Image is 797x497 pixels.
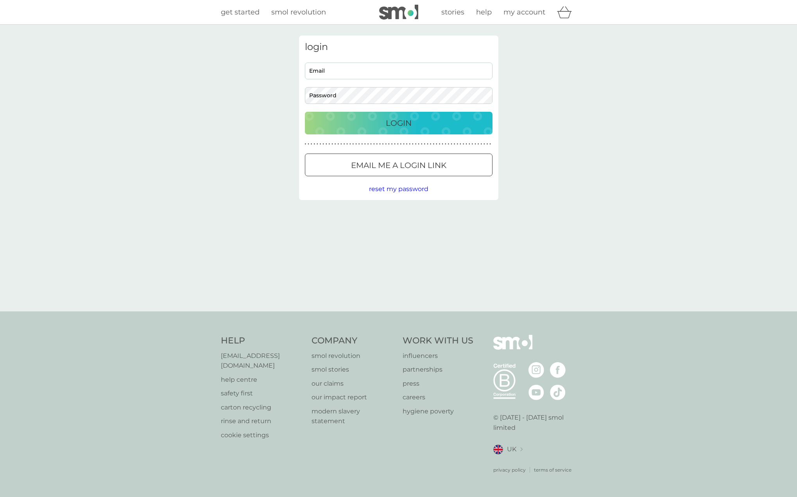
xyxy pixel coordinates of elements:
img: visit the smol Instagram page [528,362,544,378]
a: press [403,379,473,389]
a: carton recycling [221,402,304,413]
p: ● [480,142,482,146]
p: ● [463,142,464,146]
a: help centre [221,375,304,385]
a: smol stories [312,365,395,375]
span: stories [441,8,464,16]
button: reset my password [369,184,428,194]
p: ● [329,142,330,146]
p: ● [322,142,324,146]
a: our claims [312,379,395,389]
p: ● [406,142,408,146]
p: © [DATE] - [DATE] smol limited [493,413,577,433]
img: visit the smol Youtube page [528,384,544,400]
a: my account [503,7,545,18]
a: influencers [403,351,473,361]
p: ● [320,142,321,146]
p: ● [472,142,473,146]
p: ● [355,142,357,146]
p: ● [370,142,372,146]
p: ● [484,142,485,146]
a: partnerships [403,365,473,375]
img: smol [379,5,418,20]
p: ● [412,142,414,146]
a: stories [441,7,464,18]
a: terms of service [534,466,571,474]
p: ● [358,142,360,146]
div: basket [557,4,577,20]
p: ● [326,142,327,146]
p: ● [418,142,419,146]
p: ● [448,142,450,146]
p: ● [469,142,470,146]
h3: login [305,41,493,53]
p: ● [424,142,426,146]
p: ● [382,142,384,146]
p: ● [400,142,402,146]
a: safety first [221,388,304,399]
p: ● [489,142,491,146]
p: ● [409,142,410,146]
span: get started [221,8,260,16]
p: ● [388,142,390,146]
p: ● [427,142,428,146]
a: help [476,7,492,18]
p: ● [385,142,387,146]
p: ● [457,142,458,146]
p: ● [335,142,336,146]
p: ● [430,142,432,146]
p: ● [376,142,378,146]
p: our impact report [312,392,395,402]
img: select a new location [520,447,523,452]
p: ● [403,142,405,146]
a: hygiene poverty [403,406,473,417]
a: rinse and return [221,416,304,426]
a: get started [221,7,260,18]
img: UK flag [493,445,503,454]
p: ● [317,142,318,146]
p: ● [308,142,309,146]
p: ● [337,142,339,146]
p: ● [313,142,315,146]
p: ● [466,142,467,146]
p: ● [439,142,441,146]
p: ● [460,142,461,146]
a: careers [403,392,473,402]
a: [EMAIL_ADDRESS][DOMAIN_NAME] [221,351,304,371]
a: smol revolution [271,7,326,18]
p: ● [346,142,348,146]
img: smol [493,335,532,361]
a: smol revolution [312,351,395,361]
span: reset my password [369,185,428,193]
a: cookie settings [221,430,304,440]
p: ● [415,142,417,146]
p: ● [421,142,423,146]
p: Login [386,117,412,129]
button: Email me a login link [305,154,493,176]
p: ● [397,142,399,146]
a: privacy policy [493,466,526,474]
p: ● [478,142,479,146]
p: ● [344,142,345,146]
p: ● [433,142,434,146]
p: ● [367,142,369,146]
p: ● [340,142,342,146]
p: modern slavery statement [312,406,395,426]
span: my account [503,8,545,16]
p: ● [373,142,375,146]
p: ● [361,142,363,146]
p: ● [475,142,476,146]
span: smol revolution [271,8,326,16]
